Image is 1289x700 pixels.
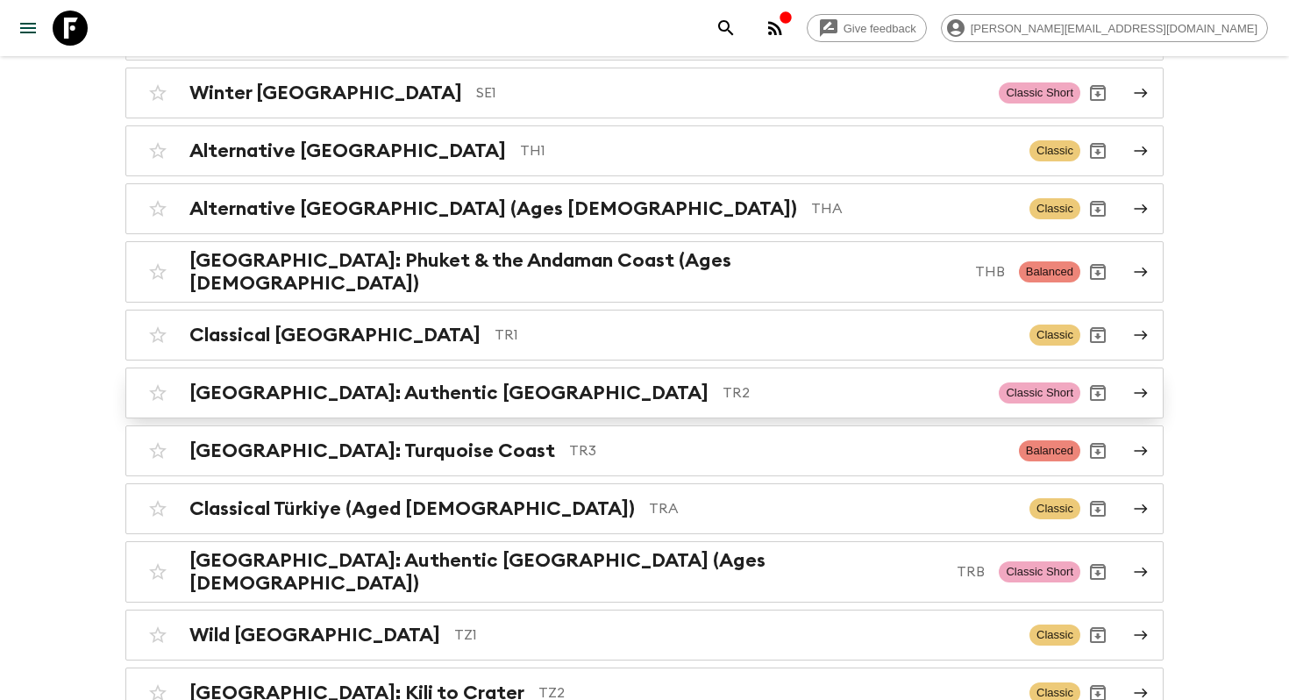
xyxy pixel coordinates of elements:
[1080,133,1115,168] button: Archive
[1029,325,1080,346] span: Classic
[807,14,927,42] a: Give feedback
[125,610,1164,661] a: Wild [GEOGRAPHIC_DATA]TZ1ClassicArchive
[125,183,1164,234] a: Alternative [GEOGRAPHIC_DATA] (Ages [DEMOGRAPHIC_DATA])THAClassicArchive
[125,310,1164,361] a: Classical [GEOGRAPHIC_DATA]TR1ClassicArchive
[125,125,1164,176] a: Alternative [GEOGRAPHIC_DATA]TH1ClassicArchive
[999,382,1080,404] span: Classic Short
[1029,625,1080,646] span: Classic
[834,22,926,35] span: Give feedback
[520,140,1015,161] p: TH1
[189,624,440,646] h2: Wild [GEOGRAPHIC_DATA]
[189,249,961,295] h2: [GEOGRAPHIC_DATA]: Phuket & the Andaman Coast (Ages [DEMOGRAPHIC_DATA])
[1080,254,1115,289] button: Archive
[961,22,1267,35] span: [PERSON_NAME][EMAIL_ADDRESS][DOMAIN_NAME]
[11,11,46,46] button: menu
[495,325,1015,346] p: TR1
[189,197,797,220] h2: Alternative [GEOGRAPHIC_DATA] (Ages [DEMOGRAPHIC_DATA])
[189,497,635,520] h2: Classical Türkiye (Aged [DEMOGRAPHIC_DATA])
[189,139,506,162] h2: Alternative [GEOGRAPHIC_DATA]
[125,483,1164,534] a: Classical Türkiye (Aged [DEMOGRAPHIC_DATA])TRAClassicArchive
[941,14,1268,42] div: [PERSON_NAME][EMAIL_ADDRESS][DOMAIN_NAME]
[723,382,985,404] p: TR2
[957,561,985,582] p: TRB
[189,549,943,595] h2: [GEOGRAPHIC_DATA]: Authentic [GEOGRAPHIC_DATA] (Ages [DEMOGRAPHIC_DATA])
[569,440,1005,461] p: TR3
[1080,375,1115,411] button: Archive
[125,541,1164,603] a: [GEOGRAPHIC_DATA]: Authentic [GEOGRAPHIC_DATA] (Ages [DEMOGRAPHIC_DATA])TRBClassic ShortArchive
[811,198,1015,219] p: THA
[999,82,1080,104] span: Classic Short
[1080,554,1115,589] button: Archive
[1019,440,1080,461] span: Balanced
[454,625,1015,646] p: TZ1
[125,241,1164,303] a: [GEOGRAPHIC_DATA]: Phuket & the Andaman Coast (Ages [DEMOGRAPHIC_DATA])THBBalancedArchive
[476,82,985,104] p: SE1
[1029,198,1080,219] span: Classic
[709,11,744,46] button: search adventures
[189,439,555,462] h2: [GEOGRAPHIC_DATA]: Turquoise Coast
[1029,498,1080,519] span: Classic
[1080,618,1115,653] button: Archive
[125,368,1164,418] a: [GEOGRAPHIC_DATA]: Authentic [GEOGRAPHIC_DATA]TR2Classic ShortArchive
[189,82,462,104] h2: Winter [GEOGRAPHIC_DATA]
[1029,140,1080,161] span: Classic
[999,561,1080,582] span: Classic Short
[1080,75,1115,111] button: Archive
[649,498,1015,519] p: TRA
[975,261,1005,282] p: THB
[1080,491,1115,526] button: Archive
[1019,261,1080,282] span: Balanced
[1080,191,1115,226] button: Archive
[189,382,709,404] h2: [GEOGRAPHIC_DATA]: Authentic [GEOGRAPHIC_DATA]
[125,425,1164,476] a: [GEOGRAPHIC_DATA]: Turquoise CoastTR3BalancedArchive
[1080,318,1115,353] button: Archive
[125,68,1164,118] a: Winter [GEOGRAPHIC_DATA]SE1Classic ShortArchive
[189,324,481,346] h2: Classical [GEOGRAPHIC_DATA]
[1080,433,1115,468] button: Archive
